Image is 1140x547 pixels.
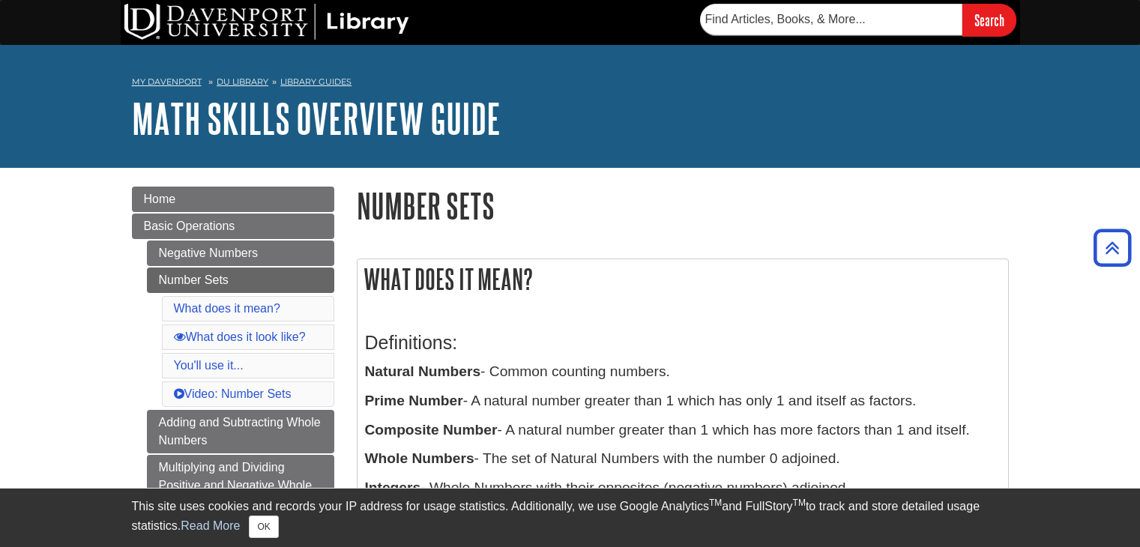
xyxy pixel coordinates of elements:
a: Back to Top [1088,238,1136,258]
span: Home [144,193,176,205]
p: - The set of Natural Numbers with the number 0 adjoined. [365,448,1001,470]
a: Adding and Subtracting Whole Numbers [147,410,334,453]
a: What does it look like? [174,330,306,343]
a: My Davenport [132,76,202,88]
a: What does it mean? [174,302,280,315]
input: Find Articles, Books, & More... [700,4,962,35]
a: Video: Number Sets [174,387,292,400]
a: Library Guides [280,76,352,87]
input: Search [962,4,1016,36]
p: - A natural number greater than 1 which has more factors than 1 and itself. [365,420,1001,441]
form: Searches DU Library's articles, books, and more [700,4,1016,36]
a: Math Skills Overview Guide [132,95,501,142]
a: You'll use it... [174,359,244,372]
a: Home [132,187,334,212]
a: Number Sets [147,268,334,293]
h1: Number Sets [357,187,1009,225]
b: Integers [365,480,421,495]
h2: What does it mean? [358,259,1008,299]
p: - Whole Numbers with their opposites (negative numbers) adjoined. [365,477,1001,499]
a: DU Library [217,76,268,87]
img: DU Library [124,4,409,40]
sup: TM [793,498,806,508]
a: Basic Operations [132,214,334,239]
sup: TM [709,498,722,508]
p: - A natural number greater than 1 which has only 1 and itself as factors. [365,390,1001,412]
button: Close [249,516,278,538]
a: Negative Numbers [147,241,334,266]
b: Composite Number [365,422,498,438]
b: Natural Numbers [365,363,481,379]
h3: Definitions: [365,332,1001,354]
a: Multiplying and Dividing Positive and Negative Whole Numbers [147,455,334,516]
div: This site uses cookies and records your IP address for usage statistics. Additionally, we use Goo... [132,498,1009,538]
b: Whole Numbers [365,450,474,466]
p: - Common counting numbers. [365,361,1001,383]
b: Prime Number [365,393,463,408]
a: Read More [181,519,240,532]
span: Basic Operations [144,220,235,232]
nav: breadcrumb [132,72,1009,96]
